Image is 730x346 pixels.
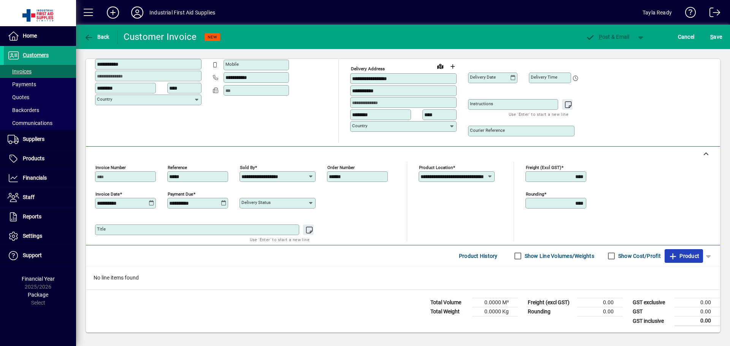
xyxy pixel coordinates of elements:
[446,60,459,73] button: Choose address
[674,307,720,316] td: 0.00
[472,307,518,316] td: 0.0000 Kg
[4,91,76,104] a: Quotes
[470,101,493,106] mat-label: Instructions
[599,34,602,40] span: P
[101,6,125,19] button: Add
[23,213,41,220] span: Reports
[4,65,76,78] a: Invoices
[629,316,674,326] td: GST inclusive
[4,130,76,149] a: Suppliers
[4,78,76,91] a: Payments
[125,6,149,19] button: Profile
[4,117,76,130] a: Communications
[124,31,197,43] div: Customer Invoice
[8,94,29,100] span: Quotes
[526,165,561,170] mat-label: Freight (excl GST)
[668,250,699,262] span: Product
[470,74,496,80] mat-label: Delivery date
[470,128,505,133] mat-label: Courier Reference
[577,298,623,307] td: 0.00
[676,30,697,44] button: Cancel
[674,316,720,326] td: 0.00
[586,34,630,40] span: ost & Email
[8,120,52,126] span: Communications
[629,298,674,307] td: GST exclusive
[434,60,446,72] a: View on map
[643,6,672,19] div: Tayla Ready
[208,35,217,39] span: NEW
[23,33,37,39] span: Home
[23,252,42,258] span: Support
[82,30,111,44] button: Back
[678,31,695,43] span: Cancel
[524,307,577,316] td: Rounding
[86,266,720,289] div: No line items found
[95,165,126,170] mat-label: Invoice number
[4,27,76,46] a: Home
[327,165,355,170] mat-label: Order number
[97,226,106,232] mat-label: Title
[23,136,44,142] span: Suppliers
[225,62,239,67] mat-label: Mobile
[168,191,193,197] mat-label: Payment due
[4,169,76,188] a: Financials
[8,81,36,87] span: Payments
[23,175,47,181] span: Financials
[419,165,453,170] mat-label: Product location
[531,74,557,80] mat-label: Delivery time
[4,188,76,207] a: Staff
[456,249,501,263] button: Product History
[97,96,112,102] mat-label: Country
[710,31,722,43] span: ave
[582,30,633,44] button: Post & Email
[708,30,724,44] button: Save
[76,30,118,44] app-page-header-button: Back
[95,191,120,197] mat-label: Invoice date
[629,307,674,316] td: GST
[8,68,32,74] span: Invoices
[8,107,39,113] span: Backorders
[427,307,472,316] td: Total Weight
[577,307,623,316] td: 0.00
[524,298,577,307] td: Freight (excl GST)
[241,200,271,205] mat-label: Delivery status
[679,2,696,26] a: Knowledge Base
[23,52,49,58] span: Customers
[4,207,76,226] a: Reports
[472,298,518,307] td: 0.0000 M³
[250,235,309,244] mat-hint: Use 'Enter' to start a new line
[509,110,568,118] mat-hint: Use 'Enter' to start a new line
[240,165,255,170] mat-label: Sold by
[4,149,76,168] a: Products
[4,104,76,117] a: Backorders
[4,227,76,246] a: Settings
[4,246,76,265] a: Support
[23,155,44,161] span: Products
[459,250,498,262] span: Product History
[526,191,544,197] mat-label: Rounding
[22,276,55,282] span: Financial Year
[352,123,367,128] mat-label: Country
[84,34,109,40] span: Back
[523,252,594,260] label: Show Line Volumes/Weights
[168,165,187,170] mat-label: Reference
[710,34,713,40] span: S
[149,6,215,19] div: Industrial First Aid Supplies
[704,2,720,26] a: Logout
[427,298,472,307] td: Total Volume
[665,249,703,263] button: Product
[23,194,35,200] span: Staff
[23,233,42,239] span: Settings
[617,252,661,260] label: Show Cost/Profit
[28,292,48,298] span: Package
[674,298,720,307] td: 0.00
